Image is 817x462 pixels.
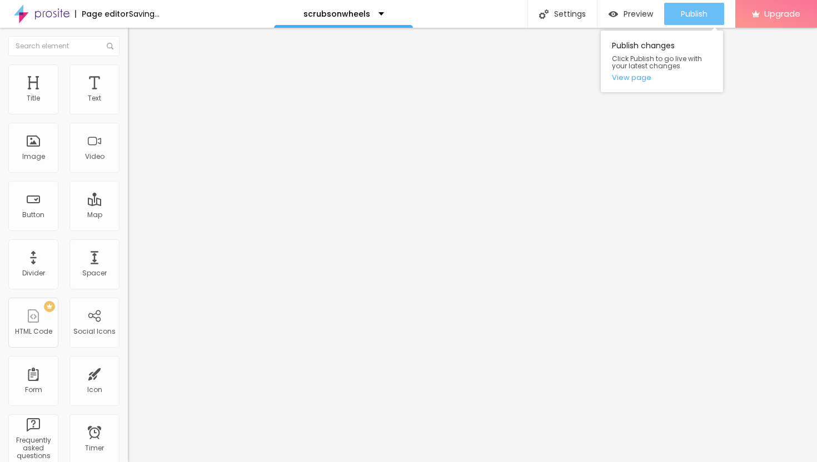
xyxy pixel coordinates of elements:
div: Title [27,94,40,102]
div: Saving... [129,10,160,18]
div: Social Icons [73,328,116,335]
button: Preview [597,3,664,25]
div: HTML Code [15,328,52,335]
span: Preview [624,9,653,18]
div: Timer [85,444,104,452]
div: Icon [87,386,102,394]
a: View page [612,74,712,81]
div: Button [22,211,44,219]
div: Image [22,153,45,160]
input: Search element [8,36,119,56]
div: Publish changes [601,31,723,92]
div: Form [25,386,42,394]
img: Icone [107,43,113,49]
div: Spacer [82,269,107,277]
button: Publish [664,3,724,25]
div: Divider [22,269,45,277]
p: scrubsonwheels [303,10,370,18]
div: Frequently asked questions [11,436,55,460]
img: view-1.svg [609,9,618,19]
div: Text [88,94,101,102]
img: Icone [539,9,549,19]
div: Video [85,153,104,160]
iframe: Editor [128,28,817,462]
span: Publish [681,9,708,18]
div: Map [87,211,102,219]
span: Click Publish to go live with your latest changes. [612,55,712,69]
span: Upgrade [764,9,800,18]
div: Page editor [75,10,129,18]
